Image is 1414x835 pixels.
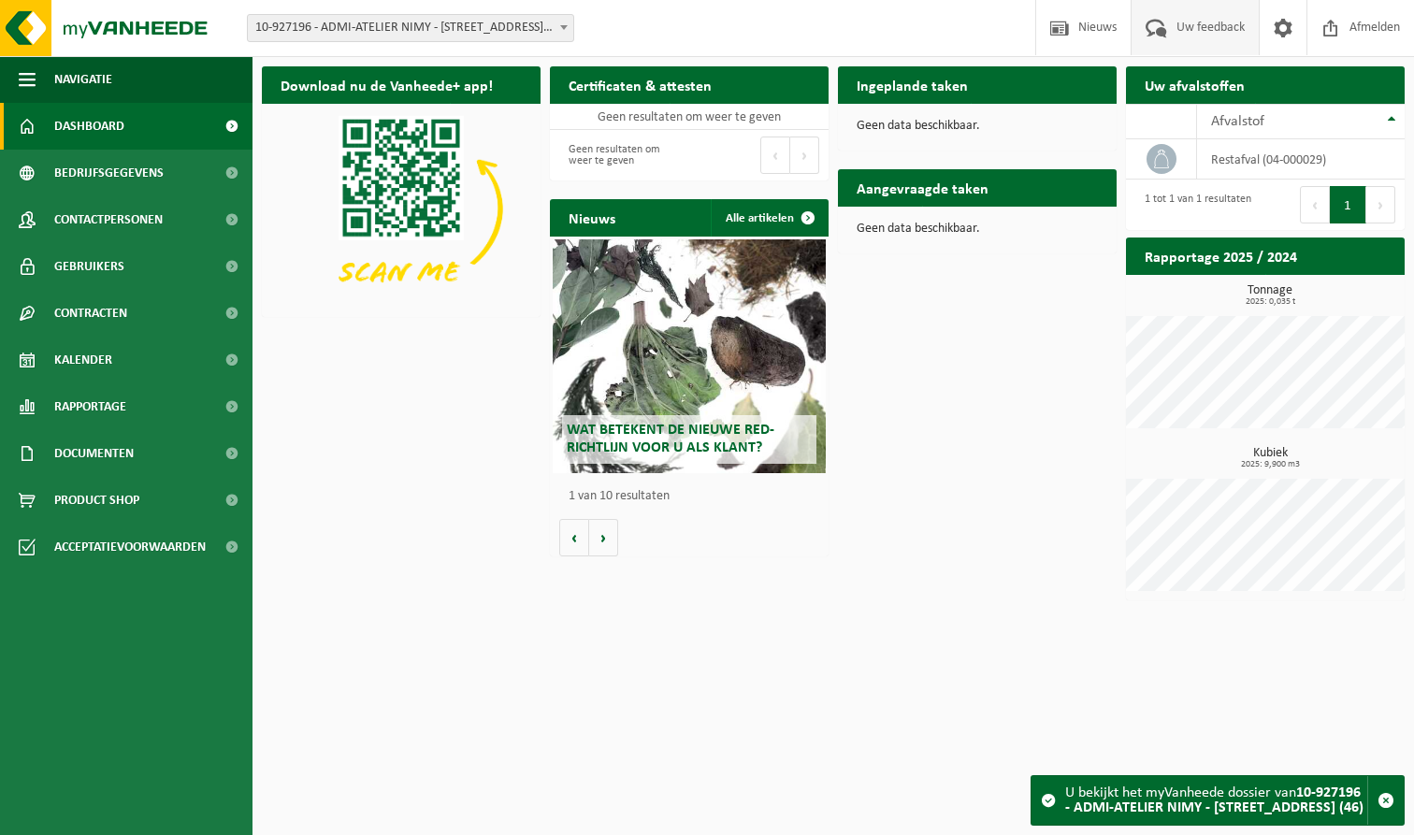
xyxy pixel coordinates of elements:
button: Previous [760,137,790,174]
a: Wat betekent de nieuwe RED-richtlijn voor u als klant? [553,239,826,473]
h2: Download nu de Vanheede+ app! [262,66,512,103]
h2: Uw afvalstoffen [1126,66,1263,103]
div: U bekijkt het myVanheede dossier van [1065,776,1367,825]
div: Geen resultaten om weer te geven [559,135,680,176]
span: Afvalstof [1211,114,1264,129]
span: 2025: 9,900 m3 [1135,460,1405,469]
button: Next [1366,186,1395,223]
h2: Ingeplande taken [838,66,987,103]
span: Dashboard [54,103,124,150]
h3: Kubiek [1135,447,1405,469]
button: Previous [1300,186,1330,223]
p: 1 van 10 resultaten [569,490,819,503]
button: Vorige [559,519,589,556]
a: Bekijk rapportage [1265,274,1403,311]
h3: Tonnage [1135,284,1405,307]
h2: Nieuws [550,199,634,236]
h2: Aangevraagde taken [838,169,1007,206]
span: Rapportage [54,383,126,430]
span: Gebruikers [54,243,124,290]
span: 10-927196 - ADMI-ATELIER NIMY - 7020 NIMY, QUAI DES ANGLAIS 48 (46) [247,14,574,42]
span: Product Shop [54,477,139,524]
span: Bedrijfsgegevens [54,150,164,196]
span: 2025: 0,035 t [1135,297,1405,307]
span: Documenten [54,430,134,477]
span: Kalender [54,337,112,383]
strong: 10-927196 - ADMI-ATELIER NIMY - [STREET_ADDRESS] (46) [1065,785,1363,815]
span: Contactpersonen [54,196,163,243]
td: Geen resultaten om weer te geven [550,104,829,130]
span: Wat betekent de nieuwe RED-richtlijn voor u als klant? [567,423,774,455]
span: Contracten [54,290,127,337]
span: 10-927196 - ADMI-ATELIER NIMY - 7020 NIMY, QUAI DES ANGLAIS 48 (46) [248,15,573,41]
span: Navigatie [54,56,112,103]
a: Alle artikelen [711,199,827,237]
img: Download de VHEPlus App [262,104,541,313]
h2: Certificaten & attesten [550,66,730,103]
td: restafval (04-000029) [1197,139,1405,180]
button: Volgende [589,519,618,556]
h2: Rapportage 2025 / 2024 [1126,238,1316,274]
button: Next [790,137,819,174]
p: Geen data beschikbaar. [857,223,1098,236]
span: Acceptatievoorwaarden [54,524,206,570]
p: Geen data beschikbaar. [857,120,1098,133]
div: 1 tot 1 van 1 resultaten [1135,184,1251,225]
button: 1 [1330,186,1366,223]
